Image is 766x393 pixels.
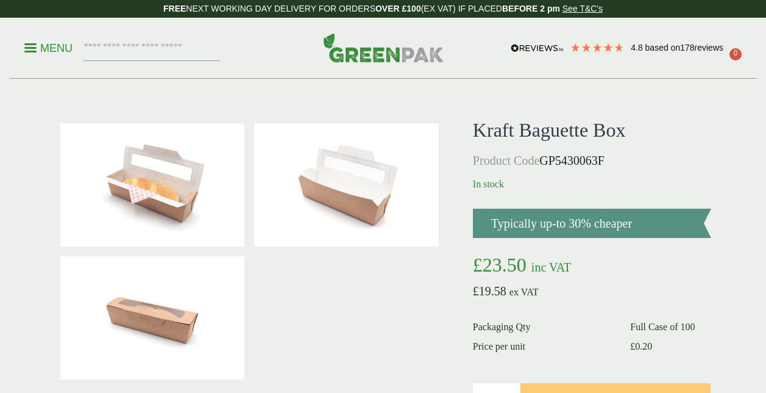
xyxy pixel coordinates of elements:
[473,177,711,192] p: In stock
[473,254,527,276] bdi: 23.50
[473,118,711,142] h1: Kraft Baguette Box
[473,339,615,354] dt: Price per unit
[60,123,245,247] img: 5430063F Kraft Bagette Box Open With Bagette
[645,43,681,52] span: Based on
[511,44,564,52] img: REVIEWS.io
[630,341,635,352] span: £
[24,41,73,53] a: Menu
[531,261,571,274] span: inc VAT
[323,33,444,62] img: GreenPak Supplies
[509,287,539,297] span: ex VAT
[695,43,723,52] span: reviews
[163,4,186,13] strong: FREE
[680,43,694,52] span: 178
[473,284,479,298] span: £
[375,4,421,13] strong: OVER £100
[473,151,711,170] p: GP5430063F
[570,42,625,53] div: 4.78 Stars
[562,4,603,13] a: See T&C's
[254,123,439,247] img: 5430063F Kraft Bagette Box Open No Food Contents
[473,154,539,167] span: Product Code
[473,254,483,276] span: £
[473,320,615,334] dt: Packaging Qty
[630,320,711,334] dd: Full Case of 100
[60,256,245,380] img: 5430063F Kraft Bagette Box Closed No Food Contents
[502,4,560,13] strong: BEFORE 2 pm
[473,284,506,298] bdi: 19.58
[630,341,652,352] bdi: 0.20
[729,48,742,60] span: 0
[631,43,645,52] span: 4.8
[24,41,73,56] p: Menu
